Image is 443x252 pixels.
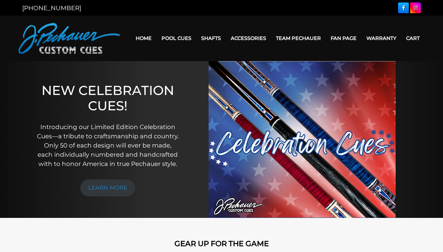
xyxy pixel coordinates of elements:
[271,30,326,46] a: Team Pechauer
[22,4,81,12] a: [PHONE_NUMBER]
[401,30,425,46] a: Cart
[326,30,361,46] a: Fan Page
[18,23,120,54] img: Pechauer Custom Cues
[196,30,226,46] a: Shafts
[80,179,135,196] a: LEARN MORE
[174,239,269,248] strong: GEAR UP FOR THE GAME
[36,83,179,114] h1: NEW CELEBRATION CUES!
[131,30,157,46] a: Home
[361,30,401,46] a: Warranty
[226,30,271,46] a: Accessories
[157,30,196,46] a: Pool Cues
[36,122,179,168] p: Introducing our Limited Edition Celebration Cues—a tribute to craftsmanship and country. Only 50 ...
